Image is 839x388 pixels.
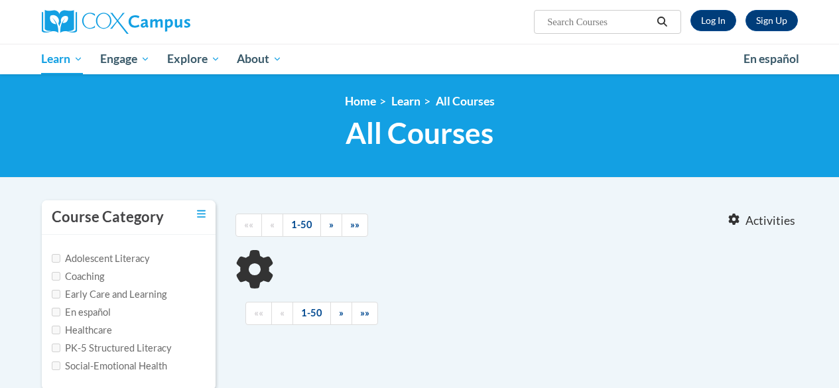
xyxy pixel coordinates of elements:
a: 1-50 [283,214,321,237]
span: Activities [745,214,795,228]
span: «« [254,307,263,318]
label: Social-Emotional Health [52,359,167,373]
a: Begining [245,302,272,325]
a: Begining [235,214,262,237]
span: « [280,307,285,318]
a: Home [345,94,376,108]
a: Previous [271,302,293,325]
label: Healthcare [52,323,112,338]
a: End [342,214,368,237]
a: Explore [159,44,229,74]
a: Cox Campus [42,10,281,34]
a: Toggle collapse [197,207,206,222]
img: Cox Campus [42,10,190,34]
span: « [270,219,275,230]
span: Learn [41,51,83,67]
button: Search [652,14,672,30]
span: »» [350,219,359,230]
span: «« [244,219,253,230]
input: Checkbox for Options [52,254,60,263]
a: About [228,44,290,74]
span: » [329,219,334,230]
input: Checkbox for Options [52,326,60,334]
span: Engage [100,51,150,67]
input: Search Courses [546,14,652,30]
input: Checkbox for Options [52,344,60,352]
span: All Courses [346,115,493,151]
a: Register [745,10,798,31]
a: Engage [92,44,159,74]
a: Next [330,302,352,325]
h3: Course Category [52,207,164,227]
label: Coaching [52,269,104,284]
a: Learn [33,44,92,74]
a: Next [320,214,342,237]
label: Adolescent Literacy [52,251,150,266]
label: Early Care and Learning [52,287,166,302]
a: All Courses [436,94,495,108]
span: Explore [167,51,220,67]
input: Checkbox for Options [52,290,60,298]
a: En español [735,45,808,73]
div: Main menu [32,44,808,74]
span: »» [360,307,369,318]
a: 1-50 [292,302,331,325]
a: Log In [690,10,736,31]
label: En español [52,305,111,320]
input: Checkbox for Options [52,308,60,316]
span: » [339,307,344,318]
span: En español [743,52,799,66]
a: Previous [261,214,283,237]
a: Learn [391,94,420,108]
span: About [237,51,282,67]
label: PK-5 Structured Literacy [52,341,172,356]
a: End [352,302,378,325]
input: Checkbox for Options [52,272,60,281]
input: Checkbox for Options [52,361,60,370]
